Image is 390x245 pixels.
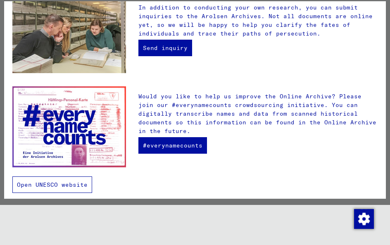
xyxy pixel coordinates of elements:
img: Change consent [354,209,374,229]
p: Would you like to help us improve the Online Archive? Please join our #everynamecounts crowdsourc... [138,92,378,136]
img: enc.jpg [12,86,126,167]
a: Open UNESCO website [12,176,92,193]
a: Send inquiry [138,40,192,56]
a: #everynamecounts [138,137,207,154]
p: In addition to conducting your own research, you can submit inquiries to the Arolsen Archives. No... [138,3,378,38]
